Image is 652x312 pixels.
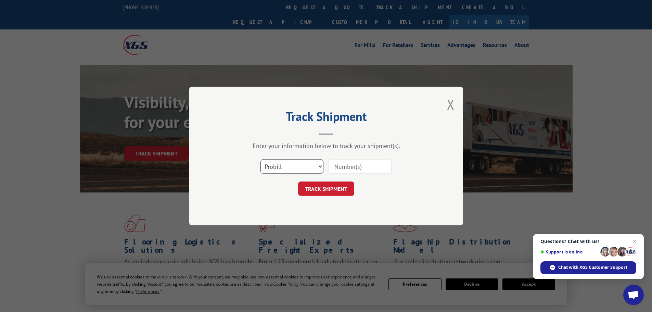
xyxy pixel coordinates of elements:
[298,182,354,196] button: TRACK SHIPMENT
[447,95,455,113] button: Close modal
[223,112,429,125] h2: Track Shipment
[540,239,636,244] span: Questions? Chat with us!
[329,159,392,174] input: Number(s)
[623,285,644,305] a: Open chat
[223,142,429,150] div: Enter your information below to track your shipment(s).
[558,264,627,271] span: Chat with XGS Customer Support
[540,261,636,274] span: Chat with XGS Customer Support
[540,249,598,254] span: Support is online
